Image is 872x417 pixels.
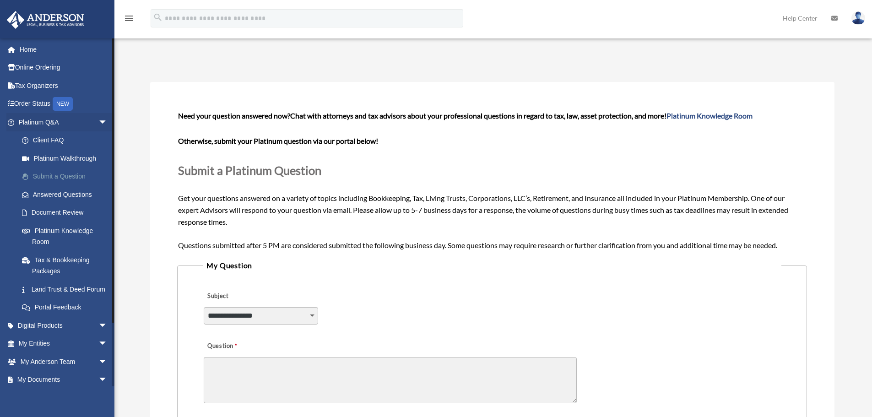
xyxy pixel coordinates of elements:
[6,76,121,95] a: Tax Organizers
[178,163,321,177] span: Submit a Platinum Question
[53,97,73,111] div: NEW
[13,280,121,298] a: Land Trust & Deed Forum
[13,131,121,150] a: Client FAQ
[6,316,121,335] a: Digital Productsarrow_drop_down
[98,371,117,390] span: arrow_drop_down
[13,222,121,251] a: Platinum Knowledge Room
[13,251,121,280] a: Tax & Bookkeeping Packages
[98,113,117,132] span: arrow_drop_down
[290,111,753,120] span: Chat with attorneys and tax advisors about your professional questions in regard to tax, law, ass...
[13,204,121,222] a: Document Review
[6,95,121,114] a: Order StatusNEW
[6,113,121,131] a: Platinum Q&Aarrow_drop_down
[13,185,121,204] a: Answered Questions
[851,11,865,25] img: User Pic
[178,136,378,145] b: Otherwise, submit your Platinum question via our portal below!
[204,290,291,303] label: Subject
[124,16,135,24] a: menu
[203,259,781,272] legend: My Question
[6,371,121,389] a: My Documentsarrow_drop_down
[178,111,806,249] span: Get your questions answered on a variety of topics including Bookkeeping, Tax, Living Trusts, Cor...
[98,316,117,335] span: arrow_drop_down
[13,168,121,186] a: Submit a Question
[4,11,87,29] img: Anderson Advisors Platinum Portal
[178,111,290,120] span: Need your question answered now?
[6,59,121,77] a: Online Ordering
[666,111,753,120] a: Platinum Knowledge Room
[153,12,163,22] i: search
[6,352,121,371] a: My Anderson Teamarrow_drop_down
[98,335,117,353] span: arrow_drop_down
[6,335,121,353] a: My Entitiesarrow_drop_down
[204,340,275,353] label: Question
[124,13,135,24] i: menu
[98,352,117,371] span: arrow_drop_down
[13,149,121,168] a: Platinum Walkthrough
[13,298,121,317] a: Portal Feedback
[6,40,121,59] a: Home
